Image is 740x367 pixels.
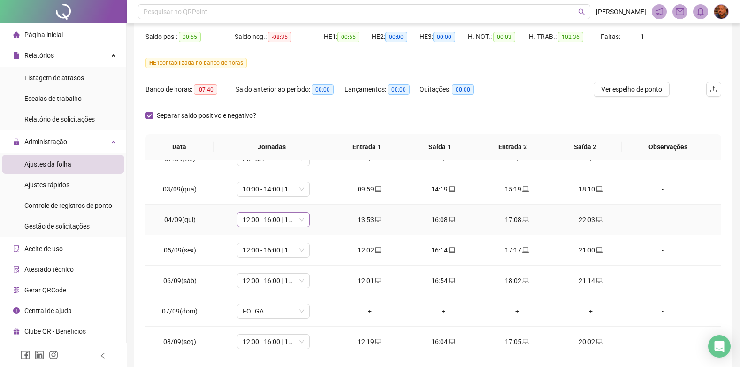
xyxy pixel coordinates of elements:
[635,184,690,194] div: -
[24,181,69,189] span: Ajustes rápidos
[340,184,399,194] div: 09:59
[214,134,331,160] th: Jornadas
[414,184,473,194] div: 14:19
[243,213,304,227] span: 12:00 - 16:00 | 17:00 - 20:00
[149,60,160,66] span: HE 1
[243,243,304,257] span: 12:00 - 16:00 | 17:00 - 21:00
[595,247,603,253] span: laptop
[372,31,420,42] div: HE 2:
[243,304,304,318] span: FOLGA
[635,306,690,316] div: -
[488,306,546,316] div: +
[145,134,214,160] th: Data
[561,306,620,316] div: +
[596,7,646,17] span: [PERSON_NAME]
[452,84,474,95] span: 00:00
[696,8,705,16] span: bell
[414,275,473,286] div: 16:54
[374,186,381,192] span: laptop
[24,245,63,252] span: Aceite de uso
[420,84,491,95] div: Quitações:
[558,32,583,42] span: 102:36
[595,216,603,223] span: laptop
[414,245,473,255] div: 16:14
[179,32,201,42] span: 00:55
[330,134,403,160] th: Entrada 1
[13,31,20,38] span: home
[635,275,690,286] div: -
[24,202,112,209] span: Controle de registros de ponto
[99,352,106,359] span: left
[235,31,324,42] div: Saldo neg.:
[13,287,20,293] span: qrcode
[561,245,620,255] div: 21:00
[374,247,381,253] span: laptop
[340,245,399,255] div: 12:02
[595,277,603,284] span: laptop
[529,31,601,42] div: H. TRAB.:
[163,185,197,193] span: 03/09(qua)
[374,338,381,345] span: laptop
[340,336,399,347] div: 12:19
[145,31,235,42] div: Saldo pos.:
[710,85,717,93] span: upload
[635,336,690,347] div: -
[601,33,622,40] span: Faltas:
[521,247,529,253] span: laptop
[521,338,529,345] span: laptop
[655,8,664,16] span: notification
[145,84,236,95] div: Banco de horas:
[388,84,410,95] span: 00:00
[24,307,72,314] span: Central de ajuda
[13,266,20,273] span: solution
[488,184,546,194] div: 15:19
[641,33,644,40] span: 1
[243,182,304,196] span: 10:00 - 14:00 | 15:00 - 18:00
[145,58,247,68] span: contabilizada no banco de horas
[578,8,585,15] span: search
[708,335,731,358] div: Open Intercom Messenger
[594,82,670,97] button: Ver espelho de ponto
[164,246,196,254] span: 05/09(sex)
[493,32,515,42] span: 00:03
[340,275,399,286] div: 12:01
[561,336,620,347] div: 20:02
[24,115,95,123] span: Relatório de solicitações
[35,350,44,359] span: linkedin
[601,84,662,94] span: Ver espelho de ponto
[521,186,529,192] span: laptop
[476,134,549,160] th: Entrada 2
[629,142,707,152] span: Observações
[162,307,198,315] span: 07/09(dom)
[488,275,546,286] div: 18:02
[561,275,620,286] div: 21:14
[561,214,620,225] div: 22:03
[24,161,71,168] span: Ajustes da folha
[374,216,381,223] span: laptop
[635,245,690,255] div: -
[243,274,304,288] span: 12:00 - 16:00 | 17:00 - 21:00
[622,134,714,160] th: Observações
[385,32,407,42] span: 00:00
[414,306,473,316] div: +
[243,335,304,349] span: 12:00 - 16:00 | 17:00 - 20:00
[468,31,529,42] div: H. NOT.:
[153,110,260,121] span: Separar saldo positivo e negativo?
[13,138,20,145] span: lock
[448,338,455,345] span: laptop
[24,74,84,82] span: Listagem de atrasos
[340,306,399,316] div: +
[24,286,66,294] span: Gerar QRCode
[676,8,684,16] span: mail
[595,338,603,345] span: laptop
[595,186,603,192] span: laptop
[236,84,344,95] div: Saldo anterior ao período:
[448,186,455,192] span: laptop
[521,277,529,284] span: laptop
[635,214,690,225] div: -
[268,32,291,42] span: -08:35
[24,266,74,273] span: Atestado técnico
[561,184,620,194] div: 18:10
[194,84,217,95] span: -07:40
[324,31,372,42] div: HE 1:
